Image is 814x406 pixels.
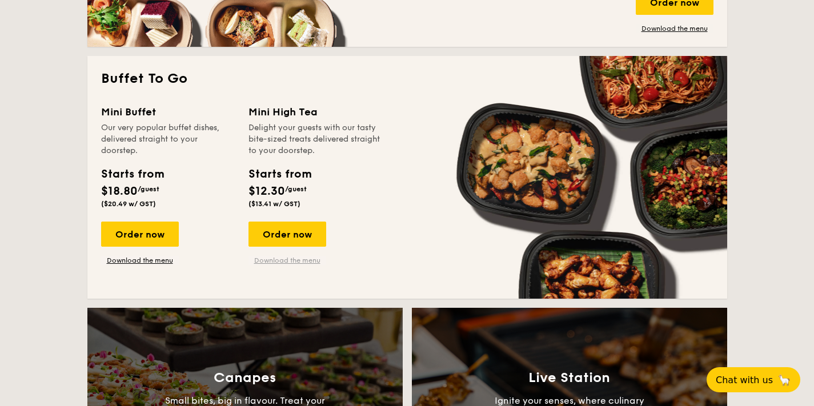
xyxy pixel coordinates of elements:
span: /guest [285,185,307,193]
div: Mini High Tea [248,104,382,120]
span: ($20.49 w/ GST) [101,200,156,208]
a: Download the menu [101,256,179,265]
div: Mini Buffet [101,104,235,120]
h3: Live Station [528,370,610,386]
div: Order now [248,222,326,247]
h2: Buffet To Go [101,70,713,88]
div: Starts from [248,166,311,183]
div: Our very popular buffet dishes, delivered straight to your doorstep. [101,122,235,156]
div: Delight your guests with our tasty bite-sized treats delivered straight to your doorstep. [248,122,382,156]
span: /guest [138,185,159,193]
span: 🦙 [777,373,791,387]
span: ($13.41 w/ GST) [248,200,300,208]
a: Download the menu [248,256,326,265]
span: Chat with us [716,375,773,385]
a: Download the menu [636,24,713,33]
span: $12.30 [248,184,285,198]
button: Chat with us🦙 [707,367,800,392]
div: Starts from [101,166,163,183]
span: $18.80 [101,184,138,198]
div: Order now [101,222,179,247]
h3: Canapes [214,370,276,386]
